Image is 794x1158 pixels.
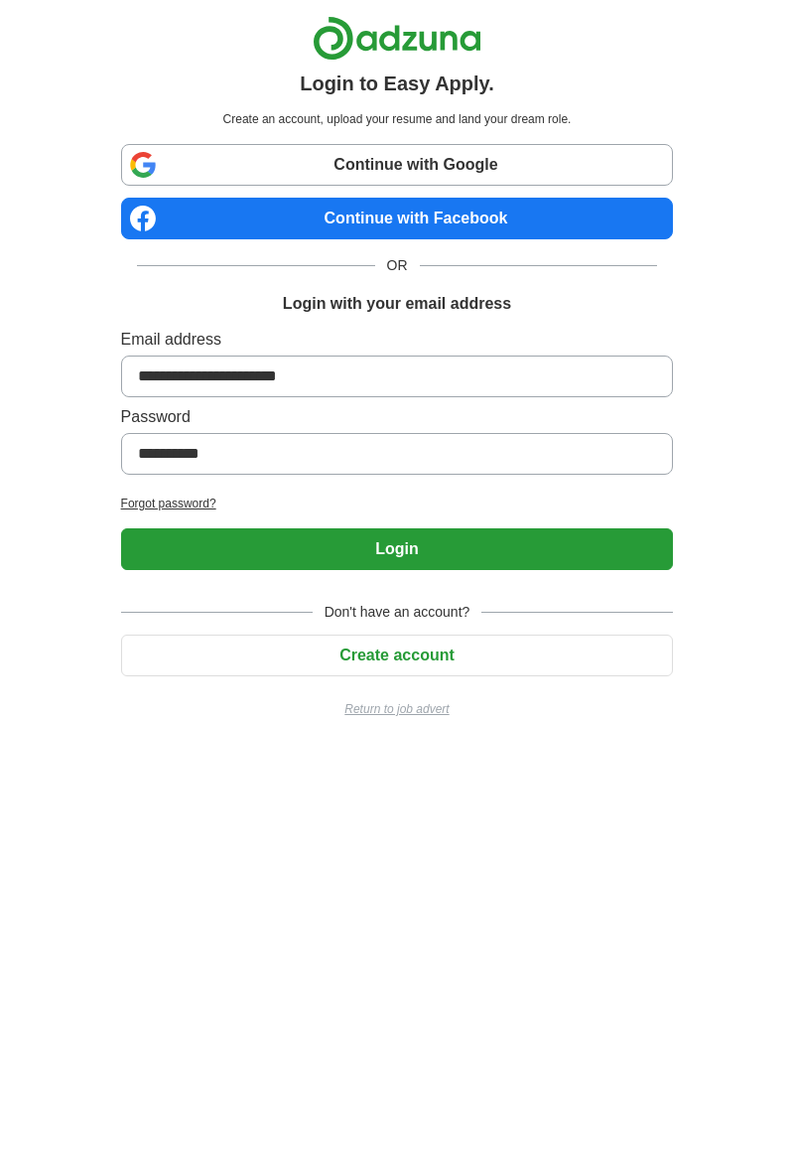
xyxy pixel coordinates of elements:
h1: Login to Easy Apply. [300,69,494,98]
a: Return to job advert [121,700,674,718]
label: Password [121,405,674,429]
p: Create an account, upload your resume and land your dream role. [125,110,670,128]
button: Login [121,528,674,570]
a: Forgot password? [121,495,674,512]
a: Create account [121,647,674,663]
a: Continue with Facebook [121,198,674,239]
button: Create account [121,635,674,676]
span: OR [375,255,420,276]
img: Adzuna logo [313,16,481,61]
h1: Login with your email address [283,292,511,316]
a: Continue with Google [121,144,674,186]
span: Don't have an account? [313,602,482,623]
label: Email address [121,328,674,352]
